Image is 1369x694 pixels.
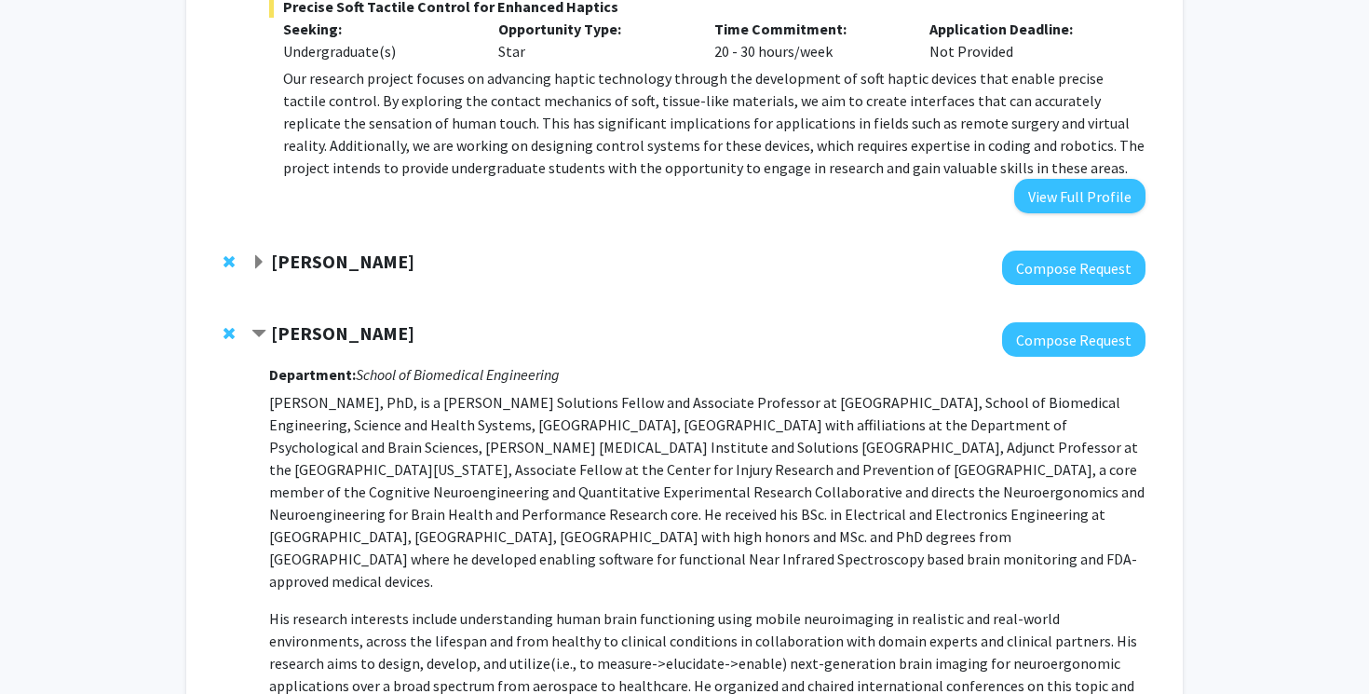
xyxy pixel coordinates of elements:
span: Remove Hasan Ayaz from bookmarks [224,326,235,341]
p: [PERSON_NAME], PhD, is a [PERSON_NAME] Solutions Fellow and Associate Professor at [GEOGRAPHIC_DA... [269,391,1145,592]
p: Seeking: [283,18,471,40]
span: Expand Daniel King Bookmark [251,255,266,270]
span: Contract Hasan Ayaz Bookmark [251,327,266,342]
p: Opportunity Type: [498,18,686,40]
div: 20 - 30 hours/week [700,18,916,62]
i: School of Biomedical Engineering [356,365,560,384]
button: Compose Request to Hasan Ayaz [1002,322,1145,357]
p: Application Deadline: [929,18,1118,40]
strong: [PERSON_NAME] [271,321,414,345]
span: Remove Daniel King from bookmarks [224,254,235,269]
button: Compose Request to Daniel King [1002,251,1145,285]
div: Star [484,18,700,62]
strong: [PERSON_NAME] [271,250,414,273]
strong: Department: [269,365,356,384]
div: Undergraduate(s) [283,40,471,62]
div: Not Provided [915,18,1132,62]
iframe: Chat [14,610,79,680]
p: Time Commitment: [714,18,902,40]
button: View Full Profile [1014,179,1145,213]
p: Our research project focuses on advancing haptic technology through the development of soft hapti... [283,67,1145,179]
